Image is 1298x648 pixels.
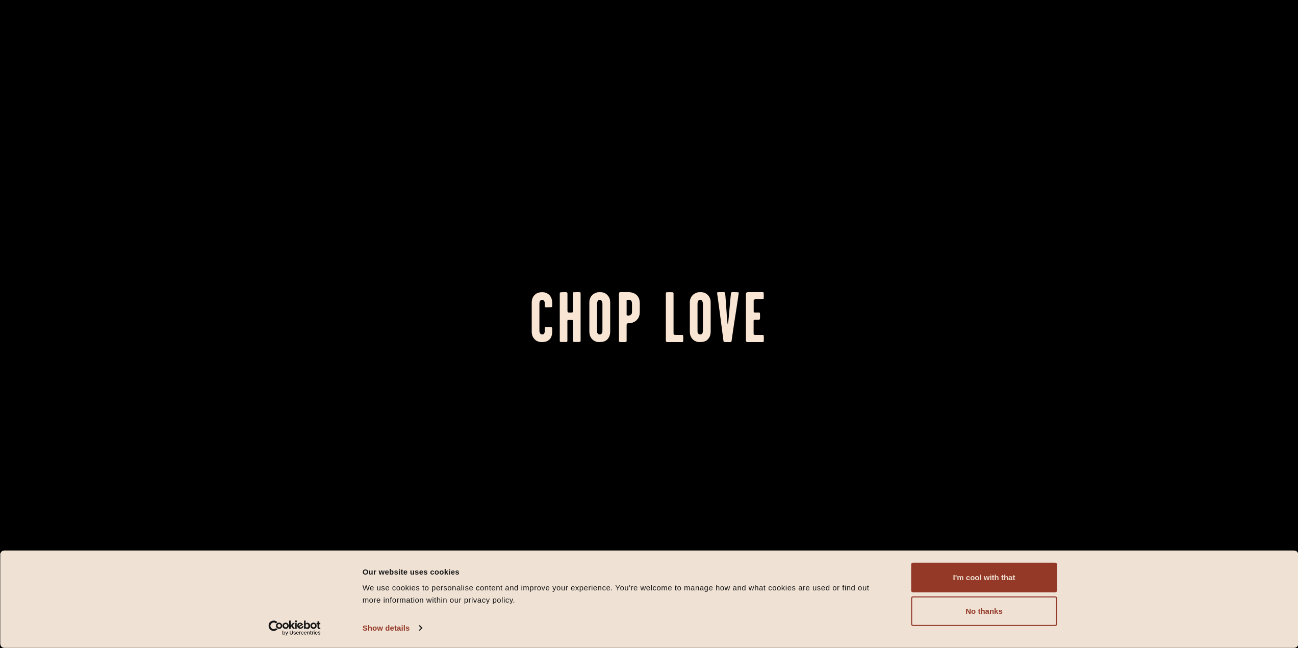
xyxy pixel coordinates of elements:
div: Our website uses cookies [363,565,888,578]
a: Show details [363,620,422,636]
a: Usercentrics Cookiebot - opens in a new window [250,620,339,636]
button: No thanks [911,597,1057,626]
button: I'm cool with that [911,563,1057,592]
div: We use cookies to personalise content and improve your experience. You're welcome to manage how a... [363,582,888,606]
